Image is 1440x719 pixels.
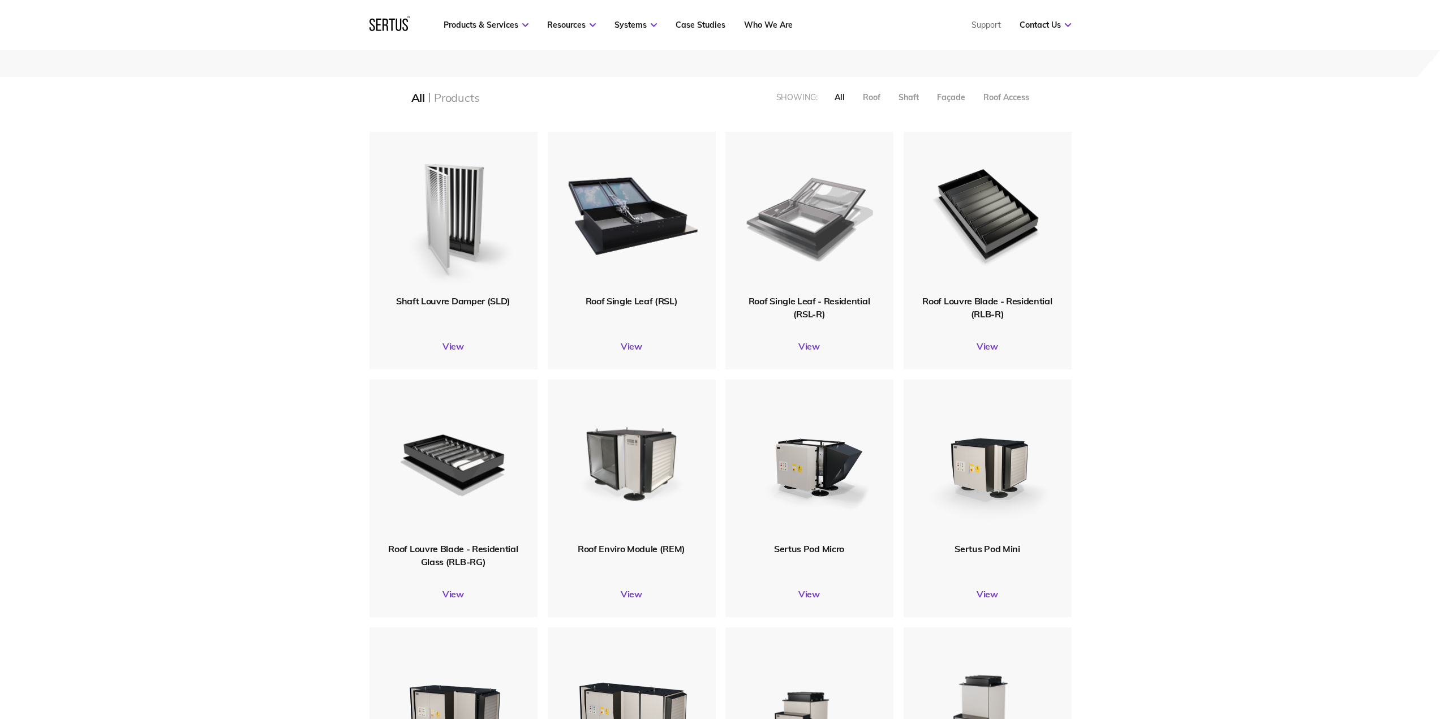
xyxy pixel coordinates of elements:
a: View [548,588,716,600]
a: Systems [614,20,657,30]
a: Who We Are [744,20,793,30]
span: Sertus Pod Micro [774,543,844,554]
div: All [411,91,425,105]
span: Roof Single Leaf - Residential (RSL-R) [749,295,870,319]
iframe: Chat Widget [1236,588,1440,719]
a: Resources [547,20,596,30]
span: Sertus Pod Mini [955,543,1020,554]
span: Roof Enviro Module (REM) [578,543,685,554]
a: View [725,341,893,352]
span: Roof Louvre Blade - Residential (RLB-R) [922,295,1052,319]
a: View [904,588,1072,600]
a: View [369,588,538,600]
span: Shaft Louvre Damper (SLD) [396,295,510,307]
a: View [904,341,1072,352]
div: Façade [937,92,965,102]
div: Roof Access [983,92,1029,102]
span: Roof Single Leaf (RSL) [586,295,678,307]
div: Showing: [776,92,818,102]
div: Products [434,91,479,105]
a: Products & Services [444,20,528,30]
a: View [548,341,716,352]
div: All [835,92,845,102]
a: Support [972,20,1001,30]
div: Roof [863,92,880,102]
a: View [725,588,893,600]
span: Roof Louvre Blade - Residential Glass (RLB-RG) [388,543,518,567]
a: Contact Us [1020,20,1071,30]
a: Case Studies [676,20,725,30]
a: View [369,341,538,352]
div: Shaft [899,92,919,102]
